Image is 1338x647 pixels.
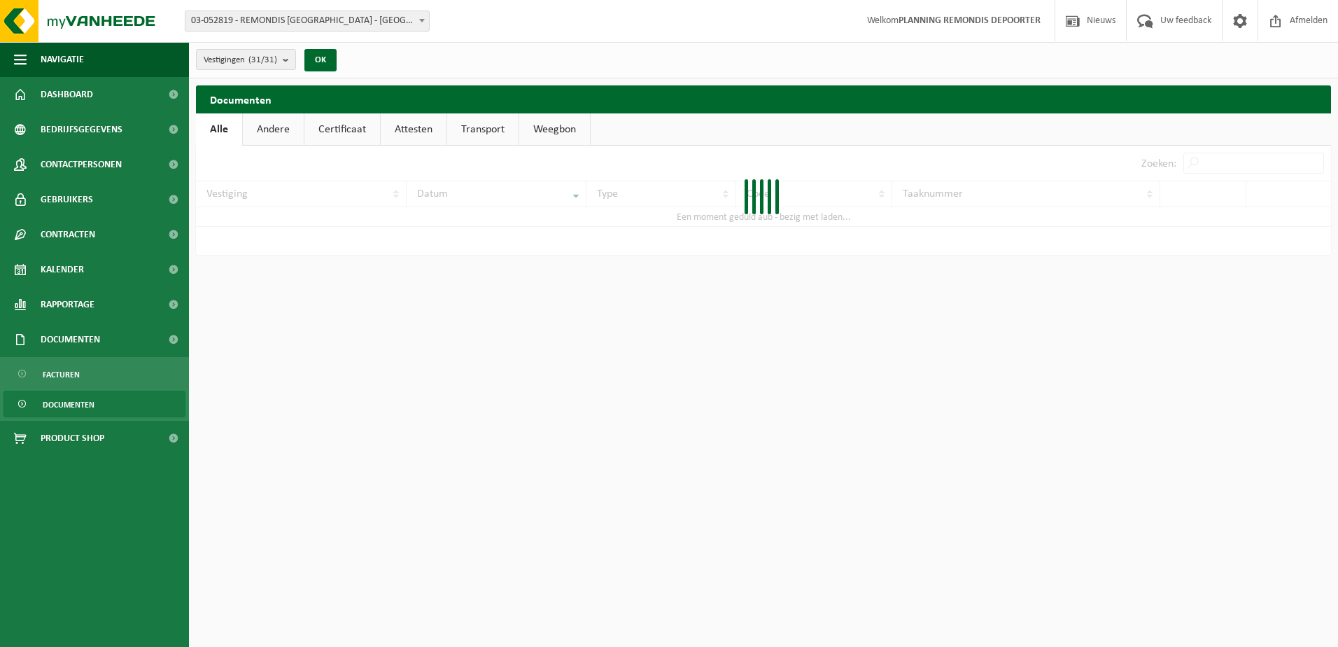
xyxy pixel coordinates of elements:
[185,11,430,32] span: 03-052819 - REMONDIS WEST-VLAANDEREN - OOSTENDE
[41,217,95,252] span: Contracten
[196,85,1331,113] h2: Documenten
[41,421,104,456] span: Product Shop
[41,147,122,182] span: Contactpersonen
[3,391,185,417] a: Documenten
[41,182,93,217] span: Gebruikers
[41,77,93,112] span: Dashboard
[304,113,380,146] a: Certificaat
[41,42,84,77] span: Navigatie
[196,113,242,146] a: Alle
[41,252,84,287] span: Kalender
[248,55,277,64] count: (31/31)
[243,113,304,146] a: Andere
[204,50,277,71] span: Vestigingen
[41,287,94,322] span: Rapportage
[304,49,337,71] button: OK
[185,11,429,31] span: 03-052819 - REMONDIS WEST-VLAANDEREN - OOSTENDE
[43,361,80,388] span: Facturen
[899,15,1041,26] strong: PLANNING REMONDIS DEPOORTER
[196,49,296,70] button: Vestigingen(31/31)
[3,361,185,387] a: Facturen
[41,322,100,357] span: Documenten
[41,112,122,147] span: Bedrijfsgegevens
[447,113,519,146] a: Transport
[381,113,446,146] a: Attesten
[43,391,94,418] span: Documenten
[519,113,590,146] a: Weegbon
